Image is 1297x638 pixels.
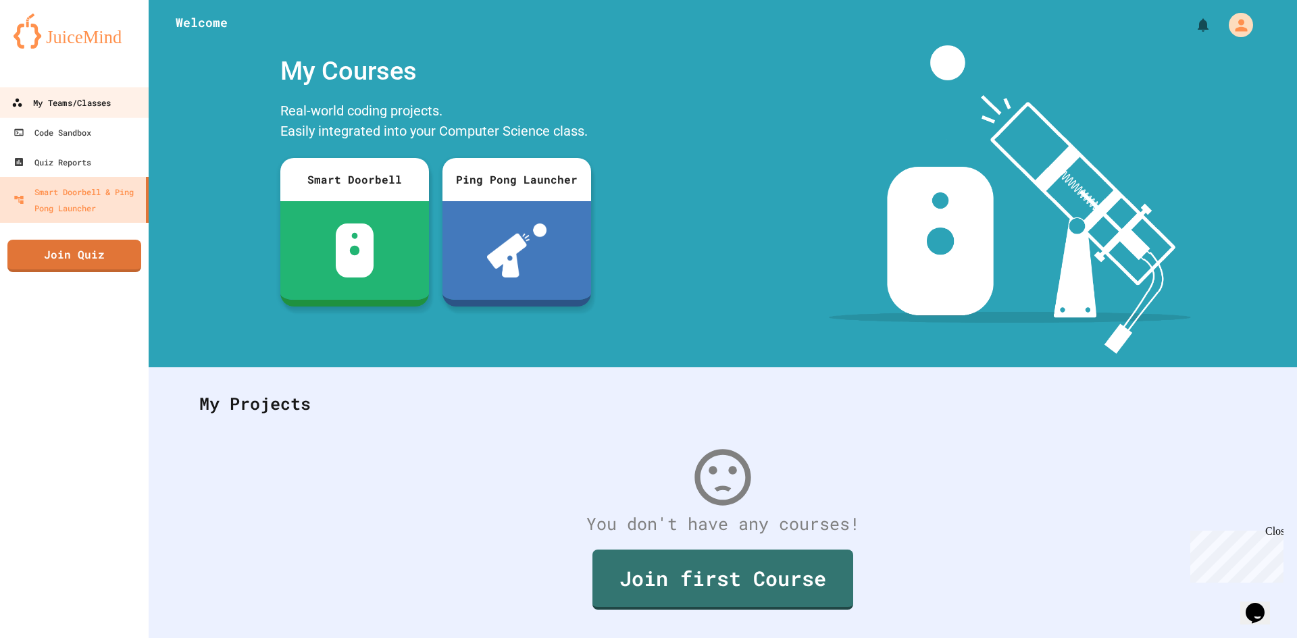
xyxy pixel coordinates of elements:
div: Real-world coding projects. Easily integrated into your Computer Science class. [274,97,598,148]
img: banner-image-my-projects.png [829,45,1191,354]
div: Ping Pong Launcher [442,158,591,201]
img: ppl-with-ball.png [487,223,547,277]
div: Chat with us now!Close [5,5,93,86]
div: My Courses [274,45,598,97]
div: Code Sandbox [14,124,91,140]
div: My Teams/Classes [11,95,111,111]
img: sdb-white.svg [336,223,374,277]
div: You don't have any courses! [186,511,1260,537]
div: Smart Doorbell & Ping Pong Launcher [14,184,141,216]
a: Join first Course [592,550,853,610]
iframe: chat widget [1185,525,1283,583]
iframe: chat widget [1240,584,1283,624]
div: My Projects [186,377,1260,430]
div: My Account [1215,9,1256,41]
img: logo-orange.svg [14,14,135,49]
a: Join Quiz [7,240,141,272]
div: Quiz Reports [14,154,91,170]
div: Smart Doorbell [280,158,429,201]
div: My Notifications [1170,14,1215,36]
